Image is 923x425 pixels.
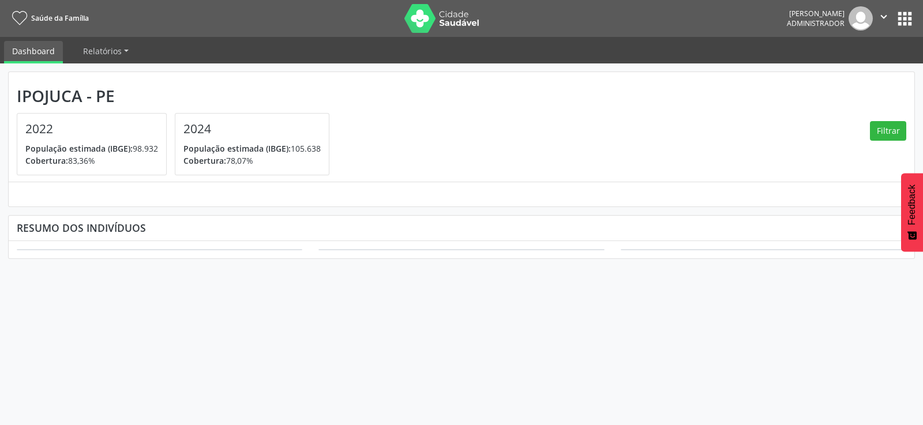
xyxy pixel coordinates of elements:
[901,173,923,251] button: Feedback - Mostrar pesquisa
[83,46,122,57] span: Relatórios
[25,155,68,166] span: Cobertura:
[25,143,133,154] span: População estimada (IBGE):
[183,155,321,167] p: 78,07%
[183,143,291,154] span: População estimada (IBGE):
[25,155,158,167] p: 83,36%
[4,41,63,63] a: Dashboard
[17,86,337,106] div: Ipojuca - PE
[787,9,845,18] div: [PERSON_NAME]
[787,18,845,28] span: Administrador
[895,9,915,29] button: apps
[870,121,906,141] button: Filtrar
[75,41,137,61] a: Relatórios
[183,122,321,136] h4: 2024
[25,122,158,136] h4: 2022
[873,6,895,31] button: 
[907,185,917,225] span: Feedback
[183,142,321,155] p: 105.638
[31,13,89,23] span: Saúde da Família
[25,142,158,155] p: 98.932
[183,155,226,166] span: Cobertura:
[849,6,873,31] img: img
[8,9,89,28] a: Saúde da Família
[17,221,906,234] div: Resumo dos indivíduos
[877,10,890,23] i: 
